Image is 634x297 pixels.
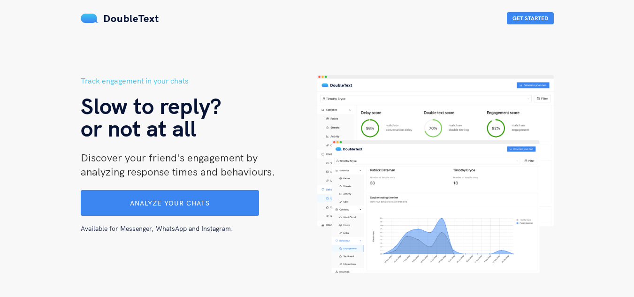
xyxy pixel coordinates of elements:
button: Get Started [507,12,554,24]
a: DoubleText [81,12,159,25]
span: or not at all [81,114,196,142]
span: Discover your friend's engagement by [81,151,258,164]
a: Analyze your chats [81,199,259,207]
span: DoubleText [103,12,159,25]
div: Available for Messenger, WhatsApp and Instagram. [81,216,298,234]
button: Analyze your chats [81,190,259,216]
img: mS3x8y1f88AAAAABJRU5ErkJggg== [81,14,99,23]
span: Analyze your chats [130,199,210,207]
span: analyzing response times and behaviours. [81,165,275,178]
span: Slow to reply? [81,91,221,120]
img: hero [317,75,554,294]
h5: Track engagement in your chats [81,75,317,87]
